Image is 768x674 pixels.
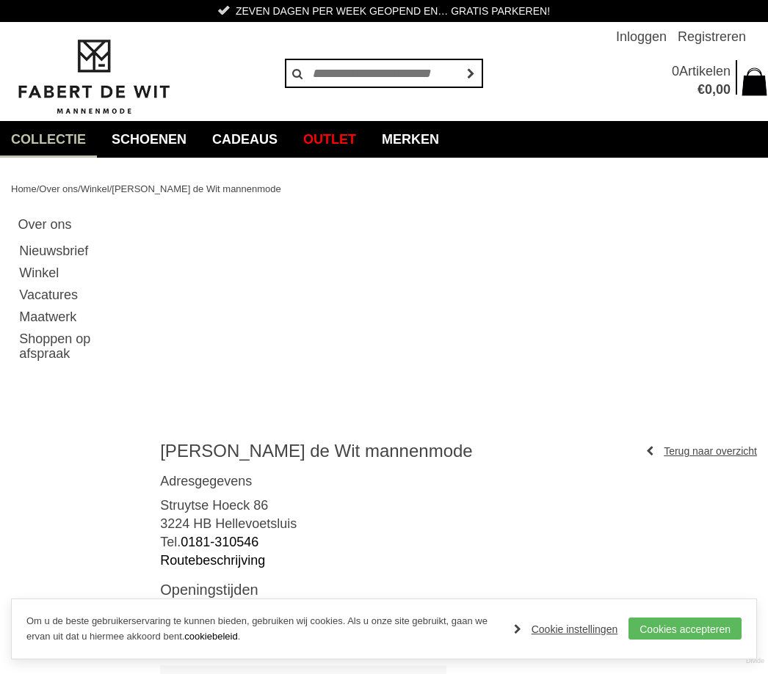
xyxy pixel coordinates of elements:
span: / [78,183,81,194]
h3: Over ons [18,216,145,232]
div: Tel. [160,473,757,570]
span: 00 [716,82,731,97]
a: Inloggen [616,22,667,51]
span: Hellevoetsluis [215,516,297,531]
span: 0 [705,82,712,97]
a: Routebeschrijving [160,553,265,568]
a: Winkel [18,262,145,284]
span: € [698,82,705,97]
a: [PERSON_NAME] de Wit mannenmode [112,183,280,194]
a: Registreren [678,22,746,51]
span: Struytse Hoeck 86 [160,498,268,513]
a: Cadeaus [201,121,289,158]
a: Vacatures [18,284,145,306]
a: Outlet [292,121,367,158]
a: Schoenen [101,121,198,158]
span: , [712,82,716,97]
a: cookiebeleid [184,631,237,642]
a: Cookies accepteren [628,618,742,640]
h3: Adresgegevens [160,473,757,489]
a: Over ons [39,183,78,194]
img: Fabert de Wit [11,37,176,117]
a: Cookie instellingen [514,618,618,640]
p: Om u de beste gebruikerservaring te kunnen bieden, gebruiken wij cookies. Als u onze site gebruik... [26,614,499,645]
a: Shoppen op afspraak [18,328,145,365]
a: 0181-310546 [181,535,258,549]
a: Merken [371,121,450,158]
a: Nieuwsbrief [18,240,145,262]
h1: [PERSON_NAME] de Wit mannenmode [160,440,646,462]
a: Maatwerk [18,306,145,328]
a: Home [11,183,37,194]
span: / [109,183,112,194]
span: 3224 HB [160,516,211,531]
span: / [37,183,40,194]
a: Winkel [81,183,109,194]
h2: Openingstijden [160,581,446,599]
span: Artikelen [679,64,731,78]
span: 0 [672,64,679,78]
a: Terug naar overzicht [646,440,757,462]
